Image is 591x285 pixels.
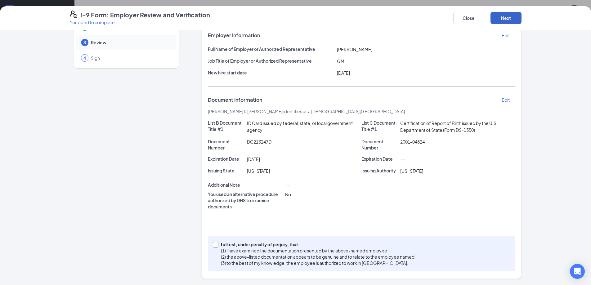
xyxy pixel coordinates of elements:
[502,97,510,103] p: Edit
[83,39,86,46] span: 3
[208,138,244,151] p: Document Number
[247,156,260,162] span: [DATE]
[208,32,260,38] span: Employer Information
[221,260,414,266] p: (3) to the best of my knowledge, the employee is authorized to work in [GEOGRAPHIC_DATA].
[208,182,283,188] p: Additional Note
[208,69,334,76] p: New hire start date
[208,120,244,132] p: List B Document Title #1
[337,70,350,76] span: [DATE]
[70,11,77,18] svg: FormI9EVerifyIcon
[285,192,291,197] span: No
[400,120,498,133] span: Certification of Report of Birth issued by the U.S. Department of State (Form DS-1350)
[337,58,344,64] span: GM
[337,47,372,52] span: [PERSON_NAME]
[400,139,425,145] span: 2001-04824
[221,247,414,254] p: (1) I have examined the documentation presented by the above-named employee
[208,156,244,162] p: Expiration Date
[208,46,334,52] p: Full Name of Employer or Authorized Representative
[570,264,585,279] div: Open Intercom Messenger
[502,32,510,38] p: Edit
[247,168,270,174] span: [US_STATE]
[361,167,398,174] p: Issuing Authority
[91,39,170,46] span: Review
[361,156,398,162] p: Expiration Date
[91,55,170,61] span: Sign
[83,55,86,61] span: 4
[221,241,414,247] p: I attest, under penalty of perjury, that:
[453,12,484,24] button: Close
[221,254,414,260] p: (2) the above-listed documentation appears to be genuine and to relate to the employee named
[80,11,210,19] h4: I-9 Form: Employer Review and Verification
[208,167,244,174] p: Issuing State
[285,182,289,188] span: --
[400,168,423,174] span: [US_STATE]
[361,138,398,151] p: Document Number
[361,120,398,132] p: List C Document Title #1
[490,12,522,24] button: Next
[247,139,271,145] span: DC213247D
[208,97,262,103] span: Document Information
[247,120,353,133] span: ID Card issued by federal, state, or local government agency
[208,191,283,210] p: You used an alternative procedure authorized by DHS to examine documents
[70,19,210,25] p: You need to complete
[208,58,334,64] p: Job Title of Employer or Authorized Representative
[400,156,405,162] span: --
[208,109,405,114] span: [PERSON_NAME] R [PERSON_NAME] identifies as a [DEMOGRAPHIC_DATA][GEOGRAPHIC_DATA]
